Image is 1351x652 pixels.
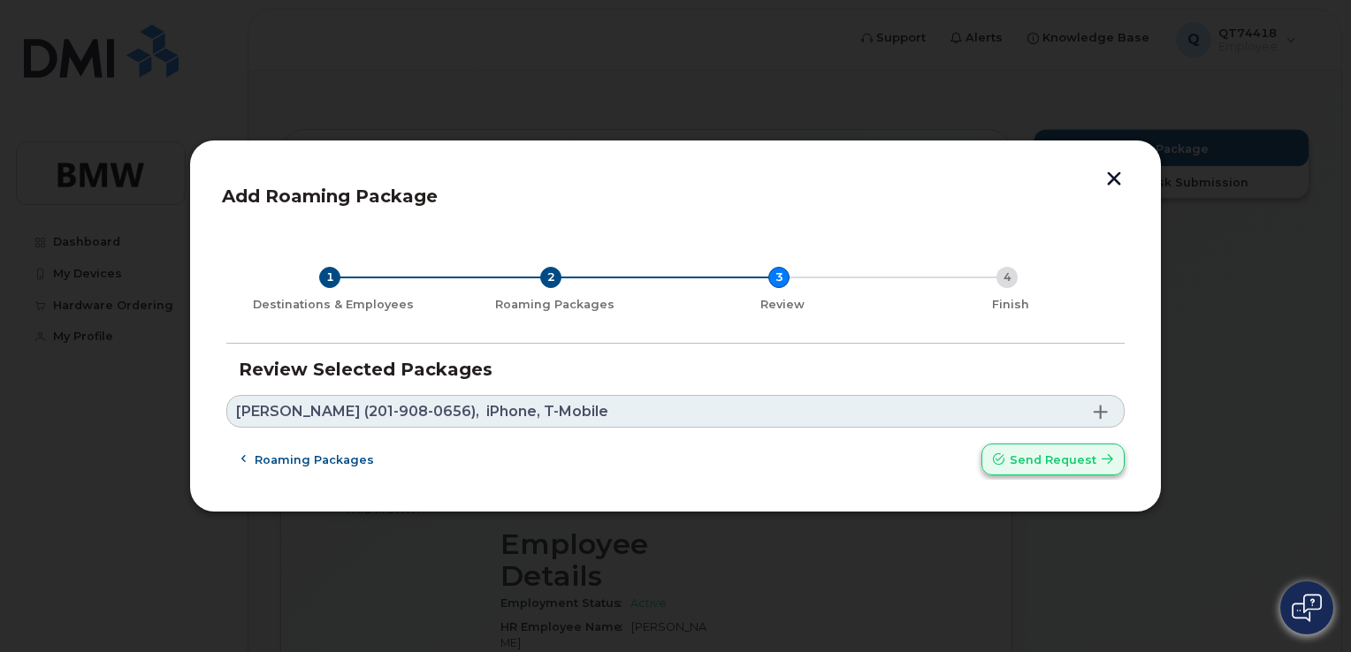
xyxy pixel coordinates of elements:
[222,186,438,207] span: Add Roaming Package
[233,298,433,312] div: Destinations & Employees
[447,298,661,312] div: Roaming Packages
[540,267,561,288] div: 2
[1010,451,1096,468] span: Send request
[226,444,389,475] button: Roaming packages
[486,405,608,419] span: iPhone, T-Mobile
[239,360,1112,379] h3: Review Selected Packages
[981,444,1125,475] button: Send request
[236,405,479,419] span: [PERSON_NAME] (201-908-0656),
[255,451,374,468] span: Roaming packages
[226,395,1125,428] a: [PERSON_NAME] (201-908-0656),iPhone, T-Mobile
[904,298,1118,312] div: Finish
[319,267,340,288] div: 1
[1292,594,1322,622] img: Open chat
[996,267,1018,288] div: 4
